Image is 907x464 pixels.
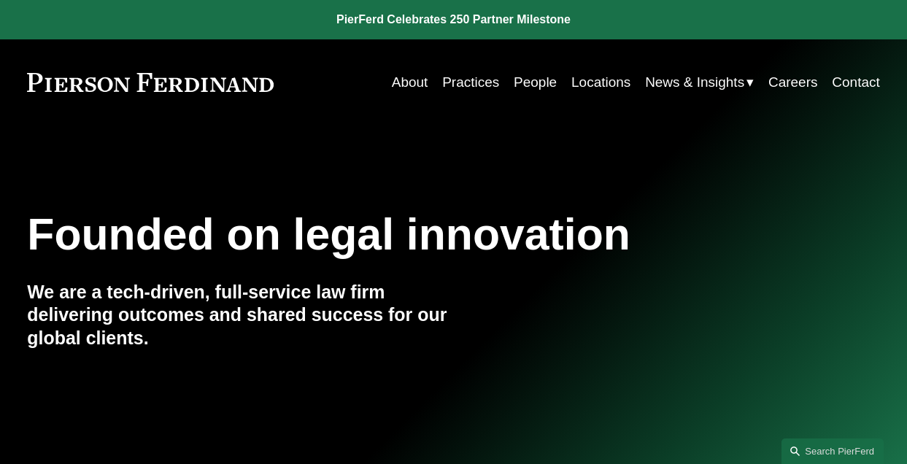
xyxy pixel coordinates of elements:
a: Locations [571,69,630,96]
h4: We are a tech-driven, full-service law firm delivering outcomes and shared success for our global... [27,281,453,350]
a: Contact [832,69,879,96]
a: People [514,69,557,96]
a: folder dropdown [645,69,754,96]
a: About [392,69,428,96]
span: News & Insights [645,70,744,95]
h1: Founded on legal innovation [27,209,738,260]
a: Search this site [781,438,884,464]
a: Practices [442,69,499,96]
a: Careers [768,69,817,96]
